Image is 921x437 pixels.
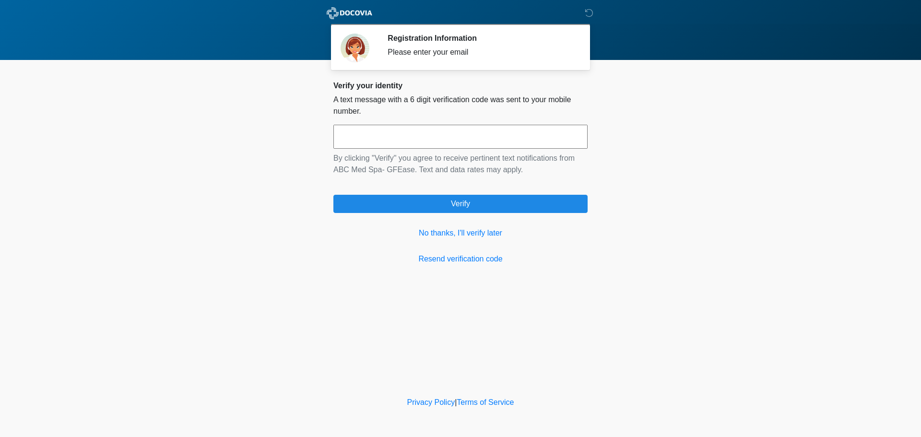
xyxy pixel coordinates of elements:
[455,398,457,406] a: |
[333,253,588,265] a: Resend verification code
[457,398,514,406] a: Terms of Service
[407,398,455,406] a: Privacy Policy
[341,34,369,62] img: Agent Avatar
[333,94,588,117] p: A text message with a 6 digit verification code was sent to your mobile number.
[333,195,588,213] button: Verify
[333,227,588,239] a: No thanks, I'll verify later
[388,34,573,43] h2: Registration Information
[324,7,375,19] img: ABC Med Spa- GFEase Logo
[388,47,573,58] div: Please enter your email
[333,153,588,176] p: By clicking "Verify" you agree to receive pertinent text notifications from ABC Med Spa- GFEase. ...
[333,81,588,90] h2: Verify your identity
